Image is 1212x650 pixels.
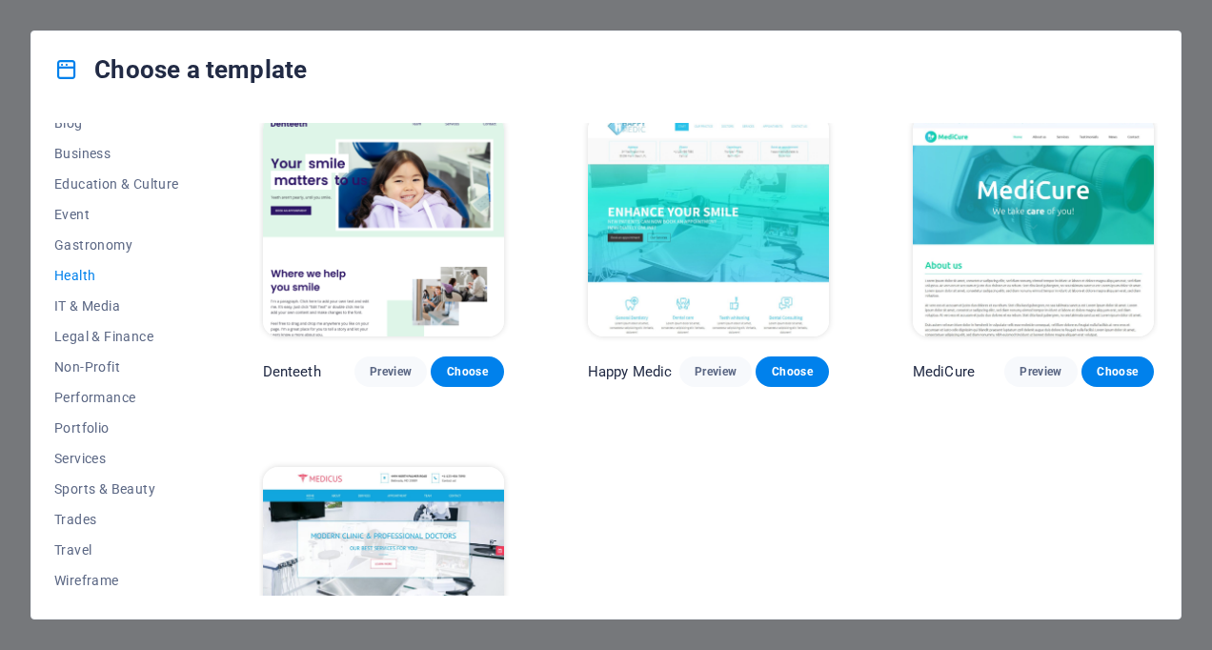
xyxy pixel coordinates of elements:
[54,420,179,436] span: Portfolio
[1020,364,1061,379] span: Preview
[54,230,179,260] button: Gastronomy
[588,362,673,381] p: Happy Medic
[54,291,179,321] button: IT & Media
[354,356,427,387] button: Preview
[446,364,488,379] span: Choose
[263,362,321,381] p: Denteeth
[54,115,179,131] span: Blog
[54,138,179,169] button: Business
[54,390,179,405] span: Performance
[679,356,752,387] button: Preview
[431,356,503,387] button: Choose
[54,329,179,344] span: Legal & Finance
[54,207,179,222] span: Event
[1097,364,1139,379] span: Choose
[54,352,179,382] button: Non-Profit
[913,114,1154,336] img: MediCure
[54,268,179,283] span: Health
[54,474,179,504] button: Sports & Beauty
[756,356,828,387] button: Choose
[1081,356,1154,387] button: Choose
[695,364,737,379] span: Preview
[54,169,179,199] button: Education & Culture
[54,146,179,161] span: Business
[263,114,504,336] img: Denteeth
[913,362,975,381] p: MediCure
[771,364,813,379] span: Choose
[54,451,179,466] span: Services
[54,54,307,85] h4: Choose a template
[54,199,179,230] button: Event
[54,237,179,253] span: Gastronomy
[54,298,179,314] span: IT & Media
[1004,356,1077,387] button: Preview
[54,260,179,291] button: Health
[54,565,179,596] button: Wireframe
[54,481,179,497] span: Sports & Beauty
[370,364,412,379] span: Preview
[54,573,179,588] span: Wireframe
[54,413,179,443] button: Portfolio
[54,176,179,192] span: Education & Culture
[54,542,179,558] span: Travel
[588,114,829,336] img: Happy Medic
[54,504,179,535] button: Trades
[54,321,179,352] button: Legal & Finance
[54,512,179,527] span: Trades
[54,535,179,565] button: Travel
[54,359,179,375] span: Non-Profit
[54,382,179,413] button: Performance
[54,108,179,138] button: Blog
[54,443,179,474] button: Services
